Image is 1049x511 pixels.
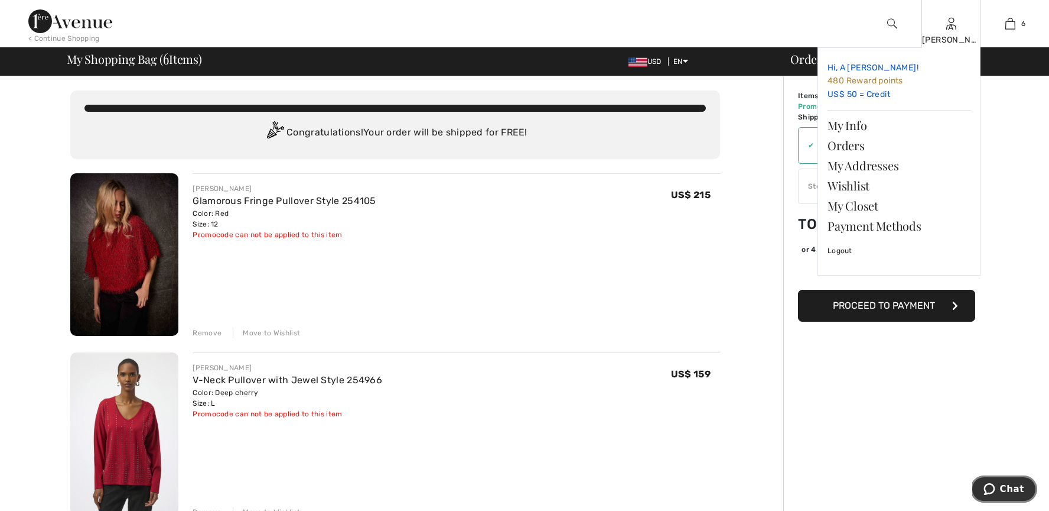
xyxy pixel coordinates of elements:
div: < Continue Shopping [28,33,100,44]
img: My Info [946,17,956,31]
img: 1ère Avenue [28,9,112,33]
img: Congratulation2.svg [263,121,286,145]
a: Sign In [946,18,956,29]
div: [PERSON_NAME] [193,363,382,373]
img: US Dollar [628,57,647,67]
div: A [PERSON_NAME] [922,21,980,46]
td: Total [798,204,859,244]
button: Proceed to Payment [798,290,975,322]
a: My Closet [828,196,970,216]
a: 6 [981,17,1039,31]
a: Logout [828,236,970,266]
span: 6 [1021,18,1025,29]
div: Congratulations! Your order will be shipped for FREE! [84,121,706,145]
td: Promo code [798,101,859,112]
a: Glamorous Fringe Pullover Style 254105 [193,195,376,206]
span: 480 Reward points [828,76,903,86]
a: V-Neck Pullover with Jewel Style 254966 [193,374,382,386]
img: Glamorous Fringe Pullover Style 254105 [70,173,178,336]
div: Promocode can not be applied to this item [193,409,382,419]
div: or 4 payments of with [802,244,975,255]
img: My Bag [1005,17,1015,31]
a: Payment Methods [828,216,970,236]
div: Promocode can not be applied to this item [193,229,376,240]
span: Proceed to Payment [833,300,935,311]
a: Orders [828,135,970,156]
div: or 4 payments ofUS$ 251.03withSezzle Click to learn more about Sezzle [798,244,975,259]
iframe: PayPal-paypal [798,259,975,286]
td: Items ( ) [798,90,859,101]
span: 6 [163,50,169,66]
a: Wishlist [828,176,970,196]
div: [PERSON_NAME] [193,183,376,194]
div: Move to Wishlist [233,328,300,338]
a: Hi, A [PERSON_NAME]! 480 Reward pointsUS$ 50 = Credit [828,57,970,105]
td: Shipping [798,112,859,122]
span: My Shopping Bag ( Items) [67,53,202,65]
div: Order Summary [776,53,1042,65]
iframe: Opens a widget where you can chat to one of our agents [972,476,1037,505]
span: USD [628,57,666,66]
div: Color: Deep cherry Size: L [193,387,382,409]
div: Store Credit: 50.00 [799,181,942,192]
div: Remove [193,328,221,338]
span: EN [673,57,688,66]
span: US$ 159 [671,368,711,380]
span: Hi, A [PERSON_NAME]! [828,63,918,73]
img: search the website [887,17,897,31]
div: ✔ [799,140,814,151]
span: US$ 215 [671,189,711,200]
div: Color: Red Size: 12 [193,208,376,229]
a: My Addresses [828,156,970,176]
a: My Info [828,115,970,135]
